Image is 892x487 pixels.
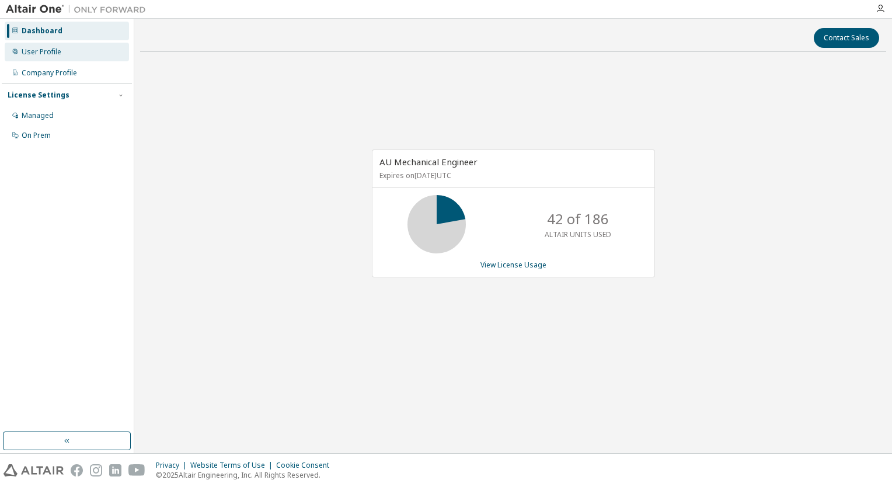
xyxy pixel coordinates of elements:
[22,131,51,140] div: On Prem
[22,68,77,78] div: Company Profile
[8,91,69,100] div: License Settings
[90,464,102,476] img: instagram.svg
[547,209,609,229] p: 42 of 186
[156,470,336,480] p: © 2025 Altair Engineering, Inc. All Rights Reserved.
[71,464,83,476] img: facebook.svg
[22,47,61,57] div: User Profile
[190,461,276,470] div: Website Terms of Use
[22,111,54,120] div: Managed
[22,26,62,36] div: Dashboard
[109,464,121,476] img: linkedin.svg
[545,229,611,239] p: ALTAIR UNITS USED
[276,461,336,470] div: Cookie Consent
[379,171,644,180] p: Expires on [DATE] UTC
[814,28,879,48] button: Contact Sales
[379,156,478,168] span: AU Mechanical Engineer
[4,464,64,476] img: altair_logo.svg
[156,461,190,470] div: Privacy
[128,464,145,476] img: youtube.svg
[480,260,546,270] a: View License Usage
[6,4,152,15] img: Altair One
